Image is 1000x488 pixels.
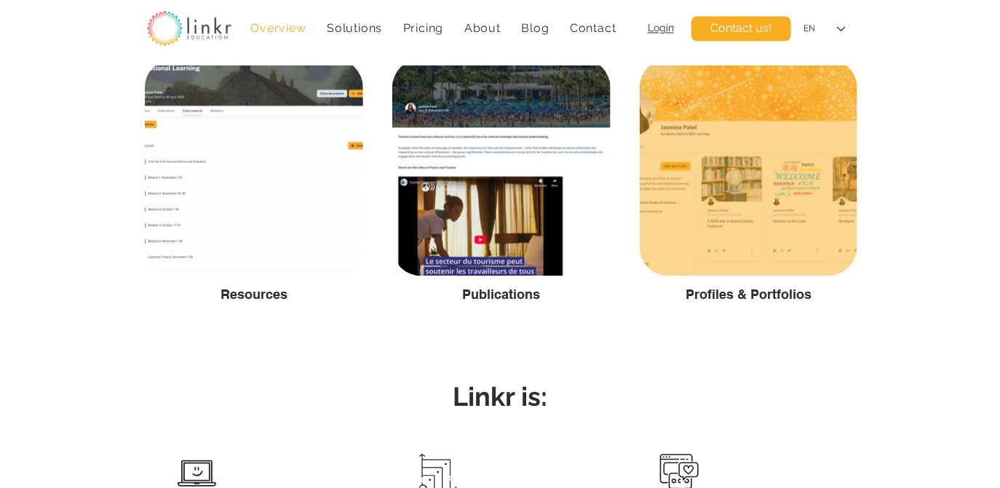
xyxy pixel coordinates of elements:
span: Publications [463,287,541,303]
span: Contact [570,22,616,36]
a: Login [648,23,674,34]
img: linkr_logo_transparentbg.png [147,11,231,47]
span: Resources [221,287,287,303]
div: Solutions [320,15,390,43]
span: About [464,22,501,36]
a: Contact us! [691,17,791,41]
a: Blog [514,15,557,43]
nav: Site [243,15,624,43]
span: Linkr is: [453,382,547,412]
a: Overview [243,15,314,43]
span: Overview [250,22,306,36]
a: Contact [563,15,624,43]
span: Contact us! [711,21,772,37]
span: Blog [521,22,549,36]
div: Language Selector: English [793,13,856,46]
div: EN [803,23,815,36]
a: Pricing [396,15,451,43]
span: Solutions [327,22,382,36]
span: Pricing [403,22,444,36]
span: Profiles & Portfolios [686,287,811,303]
div: About [457,15,509,43]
